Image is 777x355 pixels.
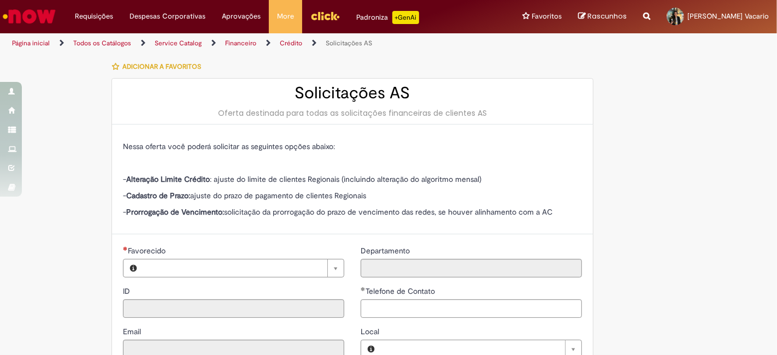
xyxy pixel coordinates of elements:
a: Limpar campo Favorecido [143,259,344,277]
div: Padroniza [356,11,419,24]
strong: Prorrogação de Vencimento: [126,207,224,217]
span: Necessários [123,246,128,251]
p: - ajuste do prazo de pagamento de clientes Regionais [123,190,582,201]
strong: Cadastro de Prazo: [126,191,190,200]
span: Local [361,327,381,336]
ul: Trilhas de página [8,33,510,54]
span: Somente leitura - Departamento [361,246,412,256]
span: Telefone de Contato [366,286,437,296]
span: Obrigatório Preenchido [361,287,366,291]
strong: Alteração Limite Crédito [126,174,210,184]
a: Solicitações AS [326,39,372,48]
p: - : ajuste do limite de clientes Regionais (incluindo alteração do algoritmo mensal) [123,174,582,185]
span: Requisições [75,11,113,22]
img: click_logo_yellow_360x200.png [310,8,340,24]
a: Rascunhos [578,11,627,22]
label: Somente leitura - Departamento [361,245,412,256]
span: More [277,11,294,22]
p: +GenAi [392,11,419,24]
button: Adicionar a Favoritos [111,55,207,78]
span: Adicionar a Favoritos [122,62,201,71]
h2: Solicitações AS [123,84,582,102]
span: Necessários - Favorecido [128,246,168,256]
p: Nessa oferta você poderá solicitar as seguintes opções abaixo: [123,141,582,152]
span: Somente leitura - ID [123,286,132,296]
span: Favoritos [532,11,562,22]
p: - solicitação da prorrogação do prazo de vencimento das redes, se houver alinhamento com a AC [123,206,582,217]
div: Oferta destinada para todas as solicitações financeiras de clientes AS [123,108,582,119]
input: ID [123,299,344,318]
a: Service Catalog [155,39,202,48]
a: Crédito [280,39,302,48]
a: Página inicial [12,39,50,48]
span: Somente leitura - Email [123,327,143,336]
span: Despesas Corporativas [129,11,205,22]
a: Todos os Catálogos [73,39,131,48]
input: Departamento [361,259,582,277]
span: Aprovações [222,11,261,22]
label: Somente leitura - ID [123,286,132,297]
button: Favorecido, Visualizar este registro [123,259,143,277]
img: ServiceNow [1,5,57,27]
span: [PERSON_NAME] Vacario [687,11,769,21]
a: Financeiro [225,39,256,48]
span: Rascunhos [587,11,627,21]
input: Telefone de Contato [361,299,582,318]
label: Somente leitura - Email [123,326,143,337]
